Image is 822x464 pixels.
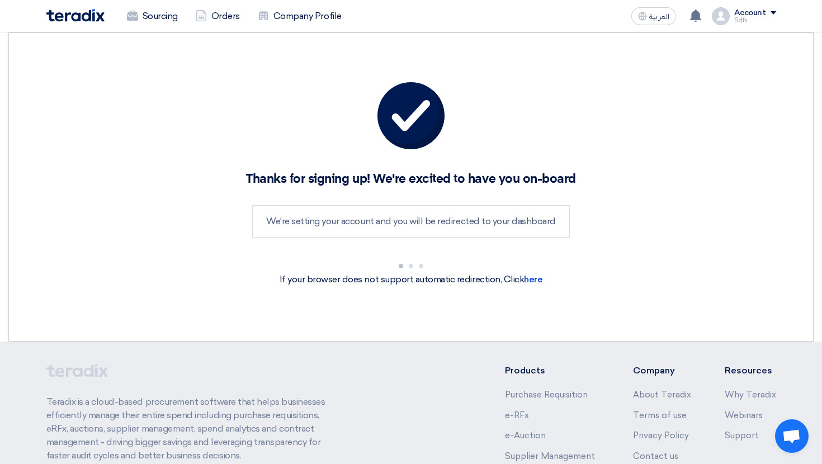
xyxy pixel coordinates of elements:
[631,7,676,25] button: العربية
[712,7,730,25] img: profile_test.png
[633,451,678,461] a: Contact us
[505,364,599,377] li: Products
[633,364,691,377] li: Company
[524,274,542,285] a: here
[725,430,759,441] a: Support
[775,419,809,453] div: Open chat
[633,410,687,420] a: Terms of use
[734,8,766,18] div: Account
[633,430,689,441] a: Privacy Policy
[46,395,338,462] p: Teradix is a cloud-based procurement software that helps businesses efficiently manage their enti...
[734,17,776,23] div: Sdfs
[505,430,546,441] a: e-Auction
[725,364,776,377] li: Resources
[56,172,766,187] h2: Thanks for signing up! We're excited to have you on-board
[633,390,691,400] a: About Teradix
[505,410,529,420] a: e-RFx
[252,205,570,238] div: We're setting your account and you will be redirected to your dashboard
[118,4,187,29] a: Sourcing
[505,451,595,461] a: Supplier Management
[725,390,776,400] a: Why Teradix
[56,273,766,286] p: If your browser does not support automatic redirection, Click
[377,82,445,149] img: tick.svg
[249,4,351,29] a: Company Profile
[46,9,105,22] img: Teradix logo
[505,390,588,400] a: Purchase Requisition
[725,410,763,420] a: Webinars
[649,13,669,21] span: العربية
[187,4,249,29] a: Orders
